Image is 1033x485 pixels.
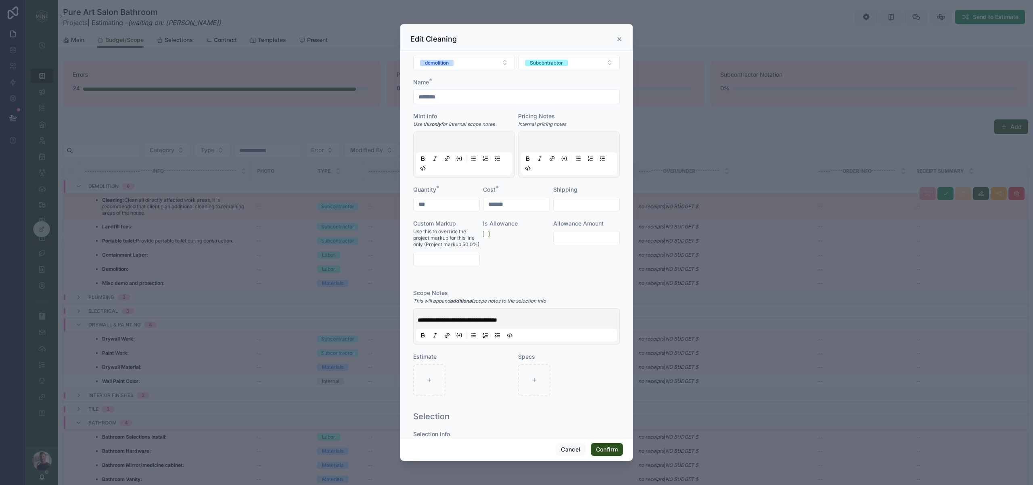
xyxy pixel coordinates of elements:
h1: Selection [413,411,450,422]
button: Select Button [518,55,620,70]
span: Pricing Notes [518,113,555,119]
span: Name [413,79,429,86]
em: This will append scope notes to the selection info [413,298,546,304]
span: Quantity [413,186,436,193]
em: Internal pricing notes [518,121,566,128]
span: Allowance Amount [553,220,604,227]
div: Subcontractor [530,60,563,66]
em: Use this for internal scope notes [413,121,495,128]
strong: additional [450,298,473,304]
button: Confirm [591,443,623,456]
strong: only [431,121,441,127]
span: Selection Info [413,431,450,437]
span: Custom Markup [413,220,456,227]
span: Estimate [413,353,437,360]
h3: Edit Cleaning [410,34,457,44]
span: Mint Info [413,113,437,119]
span: Use this to override the project markup for this line only (Project markup 50.0%) [413,228,480,248]
span: Specs [518,353,535,360]
div: demolition [425,60,449,66]
button: Cancel [556,443,586,456]
span: Scope Notes [413,289,448,296]
button: Select Button [413,55,515,70]
span: Cost [483,186,496,193]
span: Shipping [553,186,577,193]
span: Is Allowance [483,220,518,227]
